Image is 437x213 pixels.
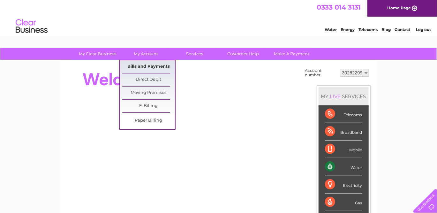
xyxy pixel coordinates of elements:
[71,48,124,60] a: My Clear Business
[325,158,362,176] div: Water
[122,60,175,73] a: Bills and Payments
[319,87,369,105] div: MY SERVICES
[358,27,378,32] a: Telecoms
[325,105,362,123] div: Telecoms
[325,194,362,211] div: Gas
[120,48,172,60] a: My Account
[68,4,370,31] div: Clear Business is a trading name of Verastar Limited (registered in [GEOGRAPHIC_DATA] No. 3667643...
[168,48,221,60] a: Services
[325,141,362,158] div: Mobile
[329,93,342,99] div: LIVE
[395,27,410,32] a: Contact
[381,27,391,32] a: Blog
[304,67,338,79] td: Account number
[325,176,362,194] div: Electricity
[122,114,175,127] a: Paper Billing
[265,48,318,60] a: Make A Payment
[122,87,175,99] a: Moving Premises
[317,3,361,11] a: 0333 014 3131
[15,17,48,36] img: logo.png
[325,123,362,141] div: Broadband
[341,27,355,32] a: Energy
[325,27,337,32] a: Water
[416,27,431,32] a: Log out
[217,48,269,60] a: Customer Help
[122,73,175,86] a: Direct Debit
[122,100,175,112] a: E-Billing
